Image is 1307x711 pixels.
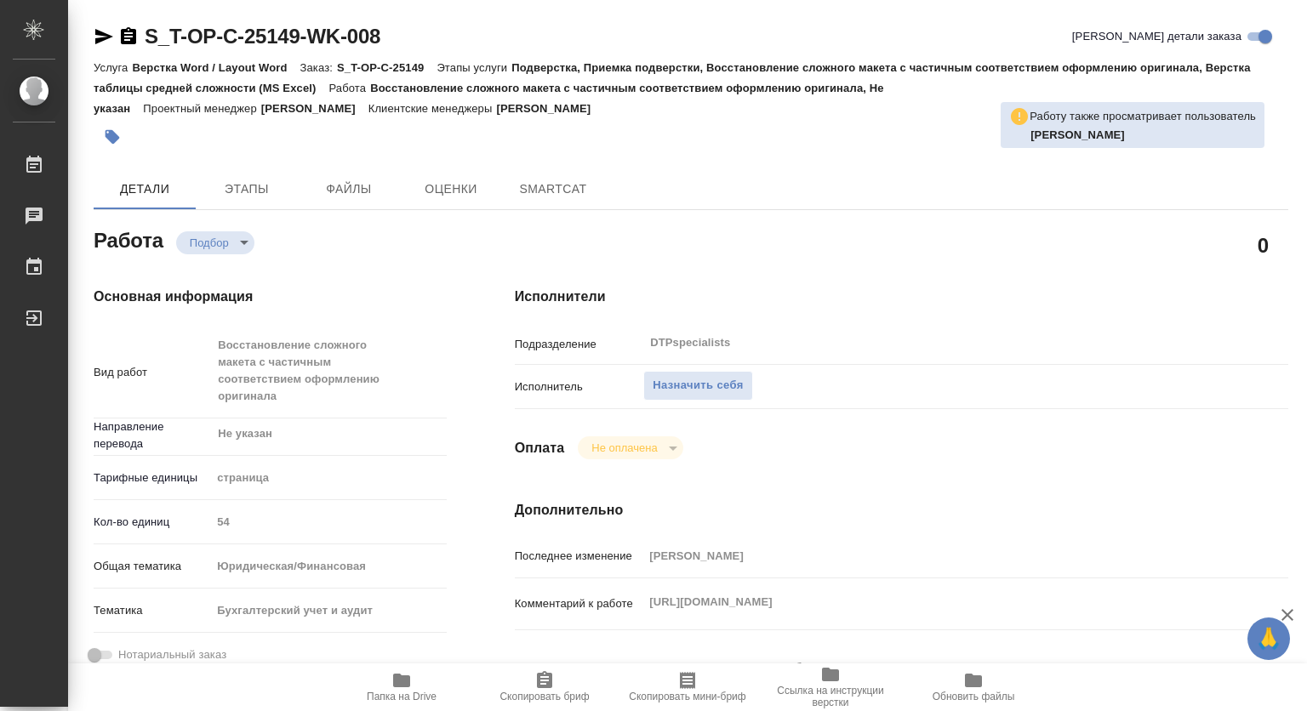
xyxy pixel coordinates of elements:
p: Клиентские менеджеры [368,102,497,115]
p: [PERSON_NAME] [261,102,368,115]
span: SmartCat [512,179,594,200]
p: Подразделение [515,336,644,353]
p: Исполнитель [515,378,644,395]
button: Папка на Drive [330,663,473,711]
div: Бухгалтерский учет и аудит [211,596,446,625]
p: Общая тематика [94,558,211,575]
p: Подверстка, Приемка подверстки, Восстановление сложного макета с частичным соответствием оформлен... [94,61,1251,94]
button: Скопировать ссылку [118,26,139,47]
button: Скопировать мини-бриф [616,663,759,711]
button: Не оплачена [586,441,662,455]
span: Оценки [410,179,492,200]
p: Кол-во единиц [94,514,211,531]
p: Вид работ [94,364,211,381]
input: Пустое поле [643,543,1224,568]
div: страница [211,464,446,492]
span: [PERSON_NAME] детали заказа [1072,28,1241,45]
button: Добавить тэг [94,118,131,156]
button: 🙏 [1247,617,1290,660]
h2: 0 [1258,230,1269,259]
p: [PERSON_NAME] [496,102,603,115]
h4: Основная информация [94,287,447,307]
button: Обновить файлы [902,663,1045,711]
span: Ссылка на инструкции верстки [769,685,892,708]
button: Скопировать бриф [473,663,616,711]
span: Назначить себя [653,376,743,395]
p: Комментарий к работе [515,595,644,612]
p: Тарифные единицы [94,469,211,486]
p: Услуга [94,61,132,74]
h4: Оплата [515,438,565,458]
p: Последнее изменение [515,548,644,565]
p: Направление перевода [94,418,211,452]
span: Файлы [308,179,390,200]
p: Оксютович Ирина [1030,127,1256,144]
button: Ссылка на инструкции верстки [759,663,902,711]
textarea: /Clients/Т-ОП-С_Русал Глобал Менеджмент/Orders/S_T-OP-C-25149/DTP/S_T-OP-C-25149-WK-008 [643,653,1224,682]
b: [PERSON_NAME] [1030,128,1125,141]
div: Подбор [578,436,682,459]
button: Назначить себя [643,371,752,401]
div: Юридическая/Финансовая [211,552,446,581]
p: Работа [328,82,370,94]
span: Детали [104,179,185,200]
p: Этапы услуги [437,61,511,74]
span: 🙏 [1254,621,1283,657]
button: Скопировать ссылку для ЯМессенджера [94,26,114,47]
textarea: [URL][DOMAIN_NAME] [643,588,1224,617]
input: Пустое поле [211,509,446,534]
h2: Работа [94,224,163,254]
span: Нотариальный заказ [118,646,226,663]
p: Работу также просматривает пользователь [1030,108,1256,125]
p: Верстка Word / Layout Word [132,61,300,74]
p: Тематика [94,602,211,619]
button: Подбор [185,236,234,250]
p: Заказ: [300,61,337,74]
span: Обновить файлы [933,691,1015,702]
p: Путь на drive [515,661,644,678]
span: Скопировать мини-бриф [629,691,745,702]
p: S_T-OP-C-25149 [337,61,437,74]
p: Проектный менеджер [143,102,260,115]
p: Восстановление сложного макета с частичным соответствием оформлению оригинала, Не указан [94,82,884,115]
span: Папка на Drive [367,691,437,702]
div: Подбор [176,231,254,254]
span: Этапы [206,179,288,200]
span: Скопировать бриф [499,691,589,702]
h4: Исполнители [515,287,1288,307]
a: S_T-OP-C-25149-WK-008 [145,25,380,48]
h4: Дополнительно [515,500,1288,520]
